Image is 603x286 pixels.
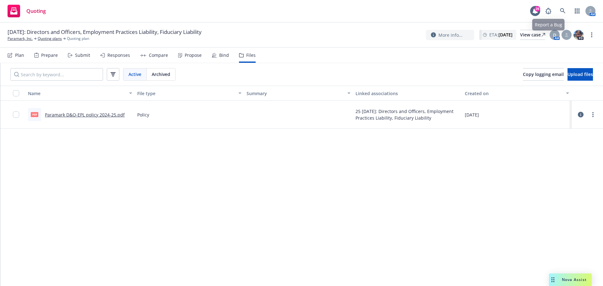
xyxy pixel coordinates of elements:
a: Paramark D&O-EPL policy 2024-25.pdf [45,112,125,118]
span: Quoting plan [67,36,89,41]
button: Summary [244,86,353,101]
div: Name [28,90,125,97]
div: Created on [465,90,562,97]
a: Switch app [571,5,584,17]
input: Search by keyword... [10,68,103,81]
span: More info... [438,32,463,38]
div: Submit [75,53,90,58]
span: [DATE]: Directors and Officers, Employment Practices Liability, Fiduciary Liability [8,28,202,36]
span: [DATE] [465,111,479,118]
a: Paramark, Inc. [8,36,33,41]
button: More info... [426,30,474,40]
span: Copy logging email [523,71,564,77]
div: 28 [535,6,540,12]
button: Copy logging email [523,68,564,81]
div: Summary [247,90,344,97]
div: Linked associations [356,90,460,97]
button: Nova Assist [549,273,592,286]
div: Drag to move [549,273,557,286]
button: File type [135,86,244,101]
span: Active [128,71,141,78]
a: Quoting [5,2,48,20]
a: more [589,111,597,118]
img: photo [573,30,584,40]
a: Quoting plans [38,36,62,41]
span: pdf [31,112,38,117]
span: Archived [152,71,170,78]
div: Responses [107,53,130,58]
div: 25 [DATE]: Directors and Officers, Employment Practices Liability, Fiduciary Liability [356,108,460,121]
span: Nova Assist [562,277,587,282]
span: Quoting [26,8,46,13]
a: more [588,31,595,39]
strong: [DATE] [498,32,513,38]
span: ETA : [489,31,513,38]
div: Plan [15,53,24,58]
a: Report a Bug [542,5,555,17]
span: Policy [137,111,149,118]
div: Prepare [41,53,58,58]
input: Toggle Row Selected [13,111,19,118]
a: View case [520,30,545,40]
div: Compare [149,53,168,58]
button: Name [25,86,135,101]
div: Files [246,53,256,58]
input: Select all [13,90,19,96]
div: File type [137,90,235,97]
button: Linked associations [353,86,462,101]
button: Created on [462,86,572,101]
span: Upload files [568,71,593,77]
div: Propose [185,53,202,58]
a: Search [557,5,569,17]
span: D [553,32,556,38]
div: Bind [219,53,229,58]
button: Upload files [568,68,593,81]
